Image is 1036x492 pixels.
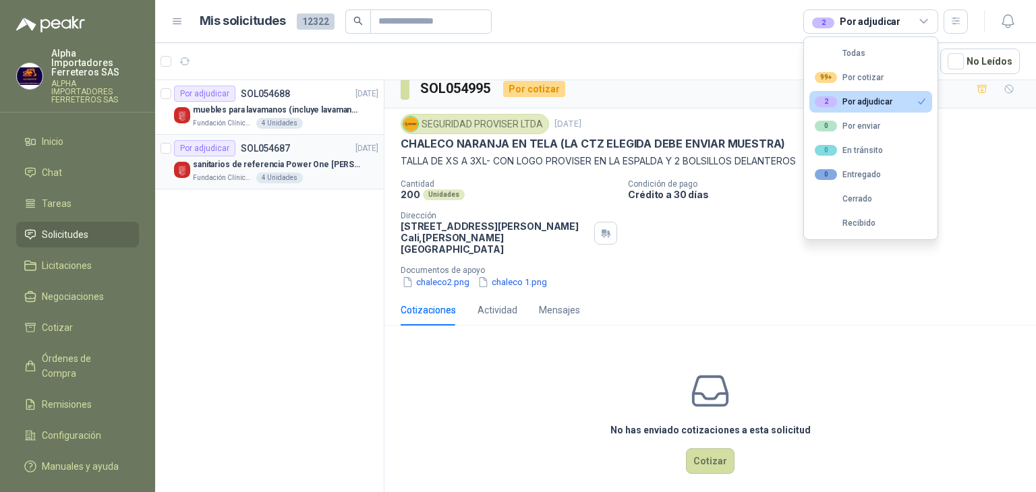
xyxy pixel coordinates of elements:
div: Mensajes [539,303,580,317]
span: Manuales y ayuda [42,459,119,474]
button: chaleco2.png [401,275,471,289]
span: search [353,16,363,26]
p: Crédito a 30 días [628,189,1031,200]
a: Negociaciones [16,284,139,309]
div: Recibido [815,218,875,228]
div: Por adjudicar [812,14,900,29]
p: [STREET_ADDRESS][PERSON_NAME] Cali , [PERSON_NAME][GEOGRAPHIC_DATA] [401,220,589,255]
button: 0Entregado [809,164,932,185]
button: Cotizar [686,448,735,474]
p: Cantidad [401,179,617,189]
a: Manuales y ayuda [16,454,139,479]
span: Tareas [42,196,71,211]
p: Condición de pago [628,179,1031,189]
span: Negociaciones [42,289,104,304]
a: Remisiones [16,392,139,417]
a: Órdenes de Compra [16,346,139,386]
div: Por cotizar [503,81,565,97]
div: Entregado [815,169,881,180]
div: Todas [815,49,865,58]
p: SOL054687 [241,144,290,153]
p: muebles para lavamanos (incluye lavamanos) [193,104,361,117]
div: SEGURIDAD PROVISER LTDA [401,114,549,134]
a: Chat [16,160,139,185]
div: 0 [815,145,837,156]
p: [DATE] [355,142,378,155]
p: CHALECO NARANJA EN TELA (LA CTZ ELEGIDA DEBE ENVIAR MUESTRA) [401,137,785,151]
a: Tareas [16,191,139,216]
div: Por enviar [815,121,880,131]
button: Todas [809,42,932,64]
div: 0 [815,121,837,131]
a: Configuración [16,423,139,448]
h3: SOL054995 [420,78,492,99]
p: Dirección [401,211,589,220]
span: Órdenes de Compra [42,351,126,381]
p: Fundación Clínica Shaio [193,118,254,129]
a: Por adjudicarSOL054688[DATE] Company Logomuebles para lavamanos (incluye lavamanos)Fundación Clín... [155,80,384,135]
div: 4 Unidades [256,118,303,129]
div: 4 Unidades [256,173,303,183]
div: 2 [812,18,834,28]
span: Chat [42,165,62,180]
img: Company Logo [403,117,418,131]
div: Cotizaciones [401,303,456,317]
span: Solicitudes [42,227,88,242]
button: chaleco 1.png [476,275,548,289]
p: SOL054688 [241,89,290,98]
span: Configuración [42,428,101,443]
p: [DATE] [554,118,581,131]
div: Unidades [423,189,465,200]
img: Logo peakr [16,16,85,32]
div: 99+ [815,72,837,83]
p: [DATE] [355,88,378,100]
span: 12322 [297,13,335,30]
span: Licitaciones [42,258,92,273]
p: 200 [401,189,420,200]
button: 99+Por cotizar [809,67,932,88]
button: No Leídos [940,49,1020,74]
button: Recibido [809,212,932,234]
img: Company Logo [174,162,190,178]
a: Inicio [16,129,139,154]
a: Solicitudes [16,222,139,247]
span: Remisiones [42,397,92,412]
button: 0Por enviar [809,115,932,137]
span: Cotizar [42,320,73,335]
button: 0En tránsito [809,140,932,161]
h1: Mis solicitudes [200,11,286,31]
p: ALPHA IMPORTADORES FERRETEROS SAS [51,80,139,104]
p: Alpha Importadores Ferreteros SAS [51,49,139,77]
p: Fundación Clínica Shaio [193,173,254,183]
div: Por adjudicar [174,86,235,102]
h3: No has enviado cotizaciones a esta solicitud [610,423,811,437]
p: sanitarios de referencia Power One [PERSON_NAME] [193,158,361,171]
img: Company Logo [17,63,42,89]
img: Company Logo [174,107,190,123]
div: Por cotizar [815,72,884,83]
span: Inicio [42,134,63,149]
div: Por adjudicar [174,140,235,156]
div: Cerrado [815,194,872,204]
a: Licitaciones [16,253,139,278]
button: 2Por adjudicar [809,91,932,113]
div: Actividad [478,303,517,317]
div: 2 [815,96,837,107]
p: TALLA DE XS A 3XL- CON LOGO PROVISER EN LA ESPALDA Y 2 BOLSILLOS DELANTEROS [401,154,1020,168]
div: En tránsito [815,145,883,156]
button: Cerrado [809,188,932,210]
p: Documentos de apoyo [401,266,1031,275]
a: Por adjudicarSOL054687[DATE] Company Logosanitarios de referencia Power One [PERSON_NAME]Fundació... [155,135,384,189]
div: Por adjudicar [815,96,892,107]
div: 0 [815,169,837,180]
a: Cotizar [16,315,139,340]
